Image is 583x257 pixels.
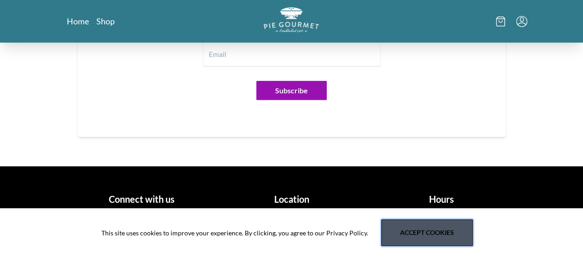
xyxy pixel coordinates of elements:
input: Email [203,42,380,66]
button: Subscribe [256,81,327,100]
h1: Connect with us [71,192,213,206]
h1: Hours [370,192,512,206]
img: logo [264,7,319,33]
span: This site uses cookies to improve your experience. By clicking, you agree to our Privacy Policy. [101,228,368,238]
button: Accept cookies [381,219,473,246]
h1: Location [220,192,363,206]
a: Home [67,16,89,27]
a: Shop [96,16,115,27]
button: Menu [516,16,527,27]
a: Logo [264,7,319,35]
